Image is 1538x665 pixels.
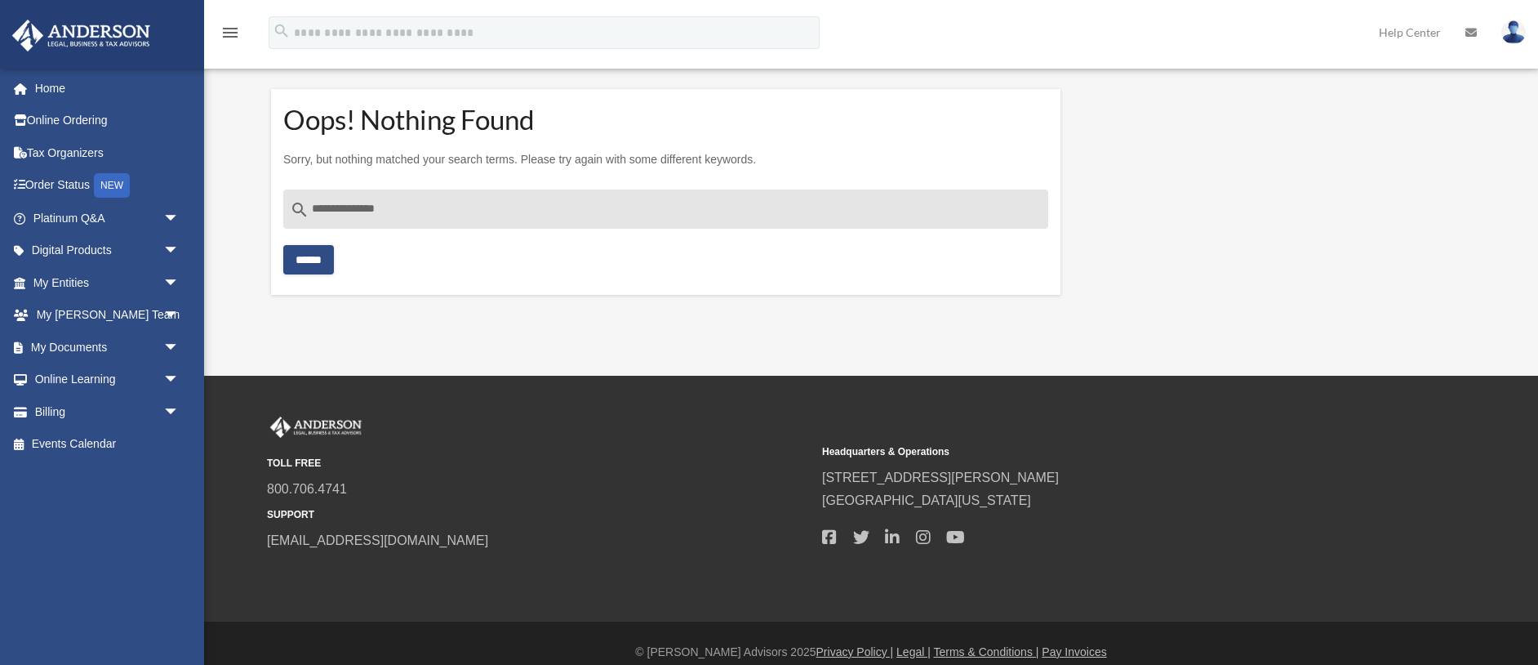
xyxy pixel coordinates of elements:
span: arrow_drop_down [163,299,196,332]
a: Online Ordering [11,105,204,137]
p: Sorry, but nothing matched your search terms. Please try again with some different keywords. [283,150,1048,170]
span: arrow_drop_down [163,331,196,364]
div: NEW [94,173,130,198]
h1: Oops! Nothing Found [283,109,1048,130]
small: SUPPORT [267,507,811,524]
a: Pay Invoices [1042,645,1106,658]
a: Tax Organizers [11,136,204,169]
a: My Entitiesarrow_drop_down [11,266,204,299]
a: Legal | [896,645,931,658]
i: menu [220,23,240,42]
img: Anderson Advisors Platinum Portal [267,417,365,438]
img: Anderson Advisors Platinum Portal [7,20,155,51]
a: [EMAIL_ADDRESS][DOMAIN_NAME] [267,533,488,547]
a: Privacy Policy | [816,645,894,658]
span: arrow_drop_down [163,364,196,397]
a: [STREET_ADDRESS][PERSON_NAME] [822,471,1059,484]
a: Terms & Conditions | [934,645,1039,658]
span: arrow_drop_down [163,234,196,268]
a: Online Learningarrow_drop_down [11,364,204,396]
a: Digital Productsarrow_drop_down [11,234,204,267]
span: arrow_drop_down [163,266,196,300]
a: Home [11,72,196,105]
a: Billingarrow_drop_down [11,395,204,428]
i: search [273,22,291,40]
a: My [PERSON_NAME] Teamarrow_drop_down [11,299,204,332]
a: My Documentsarrow_drop_down [11,331,204,364]
a: Order StatusNEW [11,169,204,203]
a: [GEOGRAPHIC_DATA][US_STATE] [822,493,1031,507]
small: TOLL FREE [267,455,811,472]
div: © [PERSON_NAME] Advisors 2025 [204,642,1538,663]
a: Platinum Q&Aarrow_drop_down [11,202,204,234]
a: 800.706.4741 [267,482,347,496]
a: Events Calendar [11,428,204,461]
span: arrow_drop_down [163,395,196,429]
span: arrow_drop_down [163,202,196,235]
a: menu [220,29,240,42]
small: Headquarters & Operations [822,444,1366,461]
i: search [290,200,309,220]
img: User Pic [1501,20,1526,44]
